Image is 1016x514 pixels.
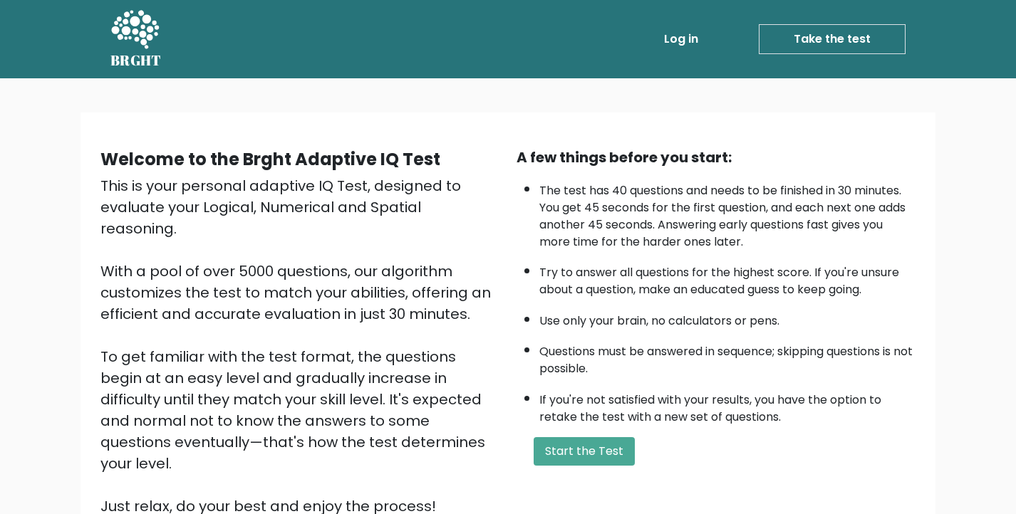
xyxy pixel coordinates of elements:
[110,6,162,73] a: BRGHT
[539,175,916,251] li: The test has 40 questions and needs to be finished in 30 minutes. You get 45 seconds for the firs...
[534,437,635,466] button: Start the Test
[539,384,916,426] li: If you're not satisfied with your results, you have the option to retake the test with a new set ...
[759,24,906,54] a: Take the test
[539,336,916,377] li: Questions must be answered in sequence; skipping questions is not possible.
[517,147,916,168] div: A few things before you start:
[539,257,916,298] li: Try to answer all questions for the highest score. If you're unsure about a question, make an edu...
[110,52,162,69] h5: BRGHT
[100,147,440,171] b: Welcome to the Brght Adaptive IQ Test
[539,305,916,330] li: Use only your brain, no calculators or pens.
[658,25,704,53] a: Log in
